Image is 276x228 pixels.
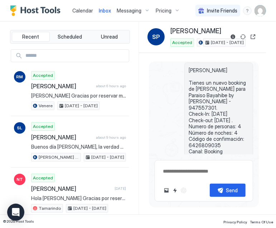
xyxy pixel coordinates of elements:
[39,205,61,212] span: Tamarindo
[101,34,118,40] span: Unread
[162,186,171,195] button: Upload image
[58,34,82,40] span: Scheduled
[249,33,257,41] button: Open reservation
[51,32,89,42] button: Scheduled
[39,103,53,109] span: Venere
[223,220,247,224] span: Privacy Policy
[31,144,126,150] span: Buenos día [PERSON_NAME], la verdad que es muy tranquilo, agrega el mío que no se porque el tuyo ...
[3,219,34,224] span: © 2025 Host Tools
[189,67,249,199] span: [PERSON_NAME] Tienes un nuevo booking de [PERSON_NAME] para Paraiso Bayahibe by [PERSON_NAME] - 9...
[250,218,273,225] a: Terms Of Use
[210,184,246,197] button: Send
[115,186,126,191] span: [DATE]
[22,34,39,40] span: Recent
[10,5,64,16] a: Host Tools Logo
[31,83,93,90] span: [PERSON_NAME]
[99,8,111,14] span: Inbox
[10,30,130,44] div: tab-group
[223,218,247,225] a: Privacy Policy
[7,204,24,221] div: Open Intercom Messenger
[170,27,221,35] span: [PERSON_NAME]
[39,154,79,160] span: [PERSON_NAME] By [PERSON_NAME]
[72,7,93,14] a: Calendar
[33,175,53,181] span: Accepted
[17,125,23,131] span: SL
[229,33,237,41] button: Reservation information
[152,33,160,41] span: SP
[72,8,93,14] span: Calendar
[255,5,266,16] div: User profile
[16,74,23,80] span: RM
[96,84,126,88] span: about 6 hours ago
[211,39,244,46] span: [DATE] - [DATE]
[207,8,237,14] span: Invite Friends
[12,32,50,42] button: Recent
[90,32,128,42] button: Unread
[33,123,53,130] span: Accepted
[23,50,129,62] input: Input Field
[73,205,106,212] span: [DATE] - [DATE]
[99,7,111,14] a: Inbox
[239,33,247,41] button: Sync reservation
[96,135,126,140] span: about 9 hours ago
[31,134,93,141] span: [PERSON_NAME]
[65,103,98,109] span: [DATE] - [DATE]
[171,186,179,195] button: Quick reply
[31,195,126,202] span: Hola [PERSON_NAME] Gracias por reservar mi apartamento, estoy encantada de teneros por aquí. Te e...
[117,8,141,14] span: Messaging
[16,176,23,183] span: NT
[226,187,238,194] div: Send
[250,220,273,224] span: Terms Of Use
[31,185,112,192] span: [PERSON_NAME]
[243,6,252,15] div: menu
[91,154,124,160] span: [DATE] - [DATE]
[172,39,192,46] span: Accepted
[31,93,126,99] span: [PERSON_NAME] Gracias por reservar mi apartamento, estoy encantada de teneros por aquí. Te estaré...
[33,72,53,79] span: Accepted
[156,8,171,14] span: Pricing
